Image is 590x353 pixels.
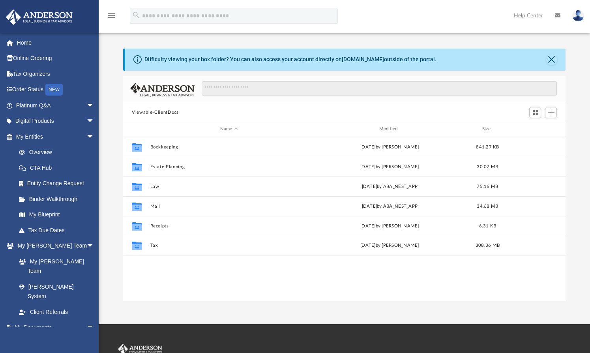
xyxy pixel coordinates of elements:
[6,35,106,51] a: Home
[6,66,106,82] a: Tax Organizers
[132,11,140,19] i: search
[45,84,63,96] div: NEW
[6,98,106,113] a: Platinum Q&Aarrow_drop_down
[311,183,468,190] div: [DATE] by ABA_NEST_APP
[86,129,102,145] span: arrow_drop_down
[476,145,499,149] span: 841.27 KB
[311,163,468,171] div: [DATE] by [PERSON_NAME]
[202,81,557,96] input: Search files and folders
[477,204,498,208] span: 34.68 MB
[477,165,498,169] span: 30.07 MB
[545,107,557,118] button: Add
[6,51,106,66] a: Online Ordering
[144,55,436,64] div: Difficulty viewing your box folder? You can also access your account directly on outside of the p...
[476,244,500,248] span: 308.36 MB
[127,126,146,133] div: id
[107,11,116,21] i: menu
[123,137,566,300] div: grid
[11,176,106,192] a: Entity Change Request
[6,129,106,145] a: My Entitiesarrow_drop_down
[6,82,106,98] a: Order StatusNEW
[11,222,106,238] a: Tax Due Dates
[11,279,102,304] a: [PERSON_NAME] System
[311,144,468,151] div: [DATE] by [PERSON_NAME]
[11,160,106,176] a: CTA Hub
[11,207,102,223] a: My Blueprint
[529,107,541,118] button: Switch to Grid View
[86,98,102,114] span: arrow_drop_down
[6,320,102,336] a: My Documentsarrow_drop_down
[150,164,308,169] button: Estate Planning
[11,145,106,160] a: Overview
[107,15,116,21] a: menu
[86,320,102,336] span: arrow_drop_down
[572,10,584,21] img: User Pic
[11,253,98,279] a: My [PERSON_NAME] Team
[311,126,468,133] div: Modified
[150,184,308,189] button: Law
[472,126,504,133] div: Size
[86,113,102,130] span: arrow_drop_down
[6,238,102,254] a: My [PERSON_NAME] Teamarrow_drop_down
[311,223,468,230] div: [DATE] by [PERSON_NAME]
[150,223,308,229] button: Receipts
[477,184,498,189] span: 75.16 MB
[150,204,308,209] button: Mail
[150,126,307,133] div: Name
[546,54,557,65] button: Close
[150,145,308,150] button: Bookkeeping
[507,126,562,133] div: id
[132,109,178,116] button: Viewable-ClientDocs
[6,113,106,129] a: Digital Productsarrow_drop_down
[86,238,102,254] span: arrow_drop_down
[479,224,496,228] span: 6.31 KB
[311,203,468,210] div: [DATE] by ABA_NEST_APP
[311,242,468,250] div: [DATE] by [PERSON_NAME]
[11,191,106,207] a: Binder Walkthrough
[150,243,308,248] button: Tax
[11,304,102,320] a: Client Referrals
[342,56,384,62] a: [DOMAIN_NAME]
[4,9,75,25] img: Anderson Advisors Platinum Portal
